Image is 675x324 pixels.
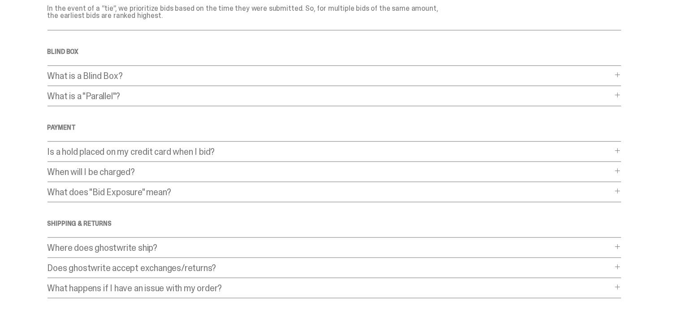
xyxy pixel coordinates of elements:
[48,167,612,176] p: When will I be charged?
[48,263,612,272] p: Does ghostwrite accept exchanges/returns?
[48,71,612,80] p: What is a Blind Box?
[48,243,612,252] p: Where does ghostwrite ship?
[48,188,612,197] p: What does "Bid Exposure" mean?
[48,92,612,101] p: What is a "Parallel"?
[48,5,442,19] p: In the event of a “tie”, we prioritize bids based on the time they were submitted. So, for multip...
[48,220,621,227] h4: SHIPPING & RETURNS
[48,48,621,55] h4: Blind Box
[48,147,612,156] p: Is a hold placed on my credit card when I bid?
[48,284,612,293] p: What happens if I have an issue with my order?
[48,124,621,131] h4: Payment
